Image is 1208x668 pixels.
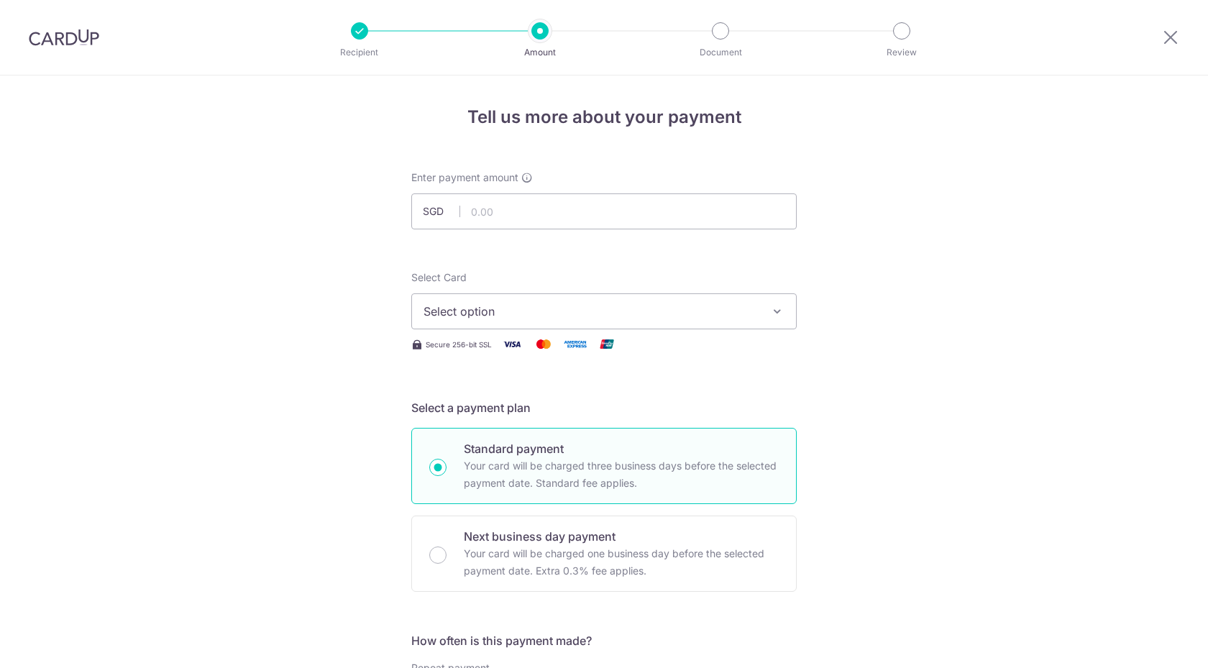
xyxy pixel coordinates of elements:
[464,440,779,457] p: Standard payment
[306,45,413,60] p: Recipient
[464,528,779,545] p: Next business day payment
[561,335,590,353] img: American Express
[411,170,518,185] span: Enter payment amount
[1115,625,1194,661] iframe: Opens a widget where you can find more information
[411,399,797,416] h5: Select a payment plan
[498,335,526,353] img: Visa
[464,457,779,492] p: Your card will be charged three business days before the selected payment date. Standard fee appl...
[424,303,759,320] span: Select option
[426,339,492,350] span: Secure 256-bit SSL
[487,45,593,60] p: Amount
[411,293,797,329] button: Select option
[464,545,779,580] p: Your card will be charged one business day before the selected payment date. Extra 0.3% fee applies.
[411,632,797,649] h5: How often is this payment made?
[848,45,955,60] p: Review
[411,193,797,229] input: 0.00
[667,45,774,60] p: Document
[529,335,558,353] img: Mastercard
[29,29,99,46] img: CardUp
[423,204,460,219] span: SGD
[411,104,797,130] h4: Tell us more about your payment
[592,335,621,353] img: Union Pay
[411,271,467,283] span: translation missing: en.payables.payment_networks.credit_card.summary.labels.select_card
